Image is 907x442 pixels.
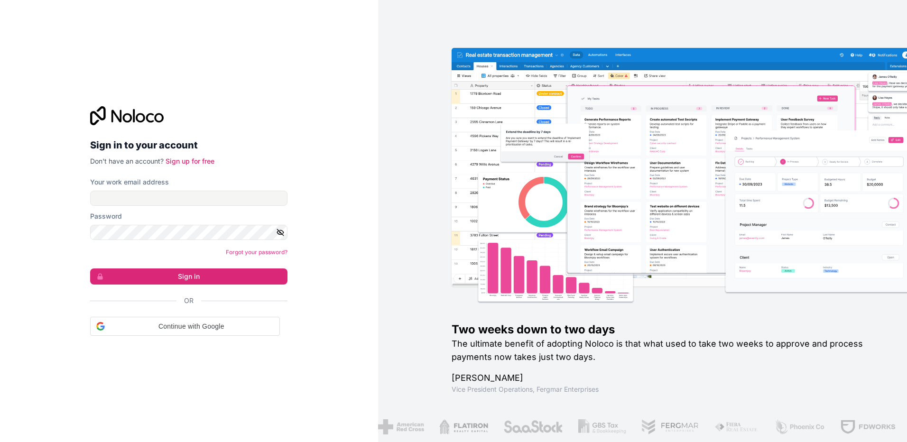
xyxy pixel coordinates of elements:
[641,419,699,434] img: /assets/fergmar-CudnrXN5.png
[452,322,877,337] h1: Two weeks down to two days
[184,296,194,305] span: Or
[377,419,423,434] img: /assets/american-red-cross-BAupjrZR.png
[90,212,122,221] label: Password
[90,317,280,336] div: Continue with Google
[90,191,287,206] input: Email address
[452,337,877,364] h2: The ultimate benefit of adopting Noloco is that what used to take two weeks to approve and proces...
[452,371,877,385] h1: [PERSON_NAME]
[90,157,164,165] span: Don't have an account?
[90,137,287,154] h2: Sign in to your account
[166,157,214,165] a: Sign up for free
[90,225,287,240] input: Password
[439,419,488,434] img: /assets/flatiron-C8eUkumj.png
[503,419,563,434] img: /assets/saastock-C6Zbiodz.png
[774,419,825,434] img: /assets/phoenix-BREaitsQ.png
[840,419,895,434] img: /assets/fdworks-Bi04fVtw.png
[90,177,169,187] label: Your work email address
[452,385,877,394] h1: Vice President Operations , Fergmar Enterprises
[109,322,274,331] span: Continue with Google
[578,419,626,434] img: /assets/gbstax-C-GtDUiK.png
[714,419,759,434] img: /assets/fiera-fwj2N5v4.png
[90,268,287,285] button: Sign in
[226,249,287,256] a: Forgot your password?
